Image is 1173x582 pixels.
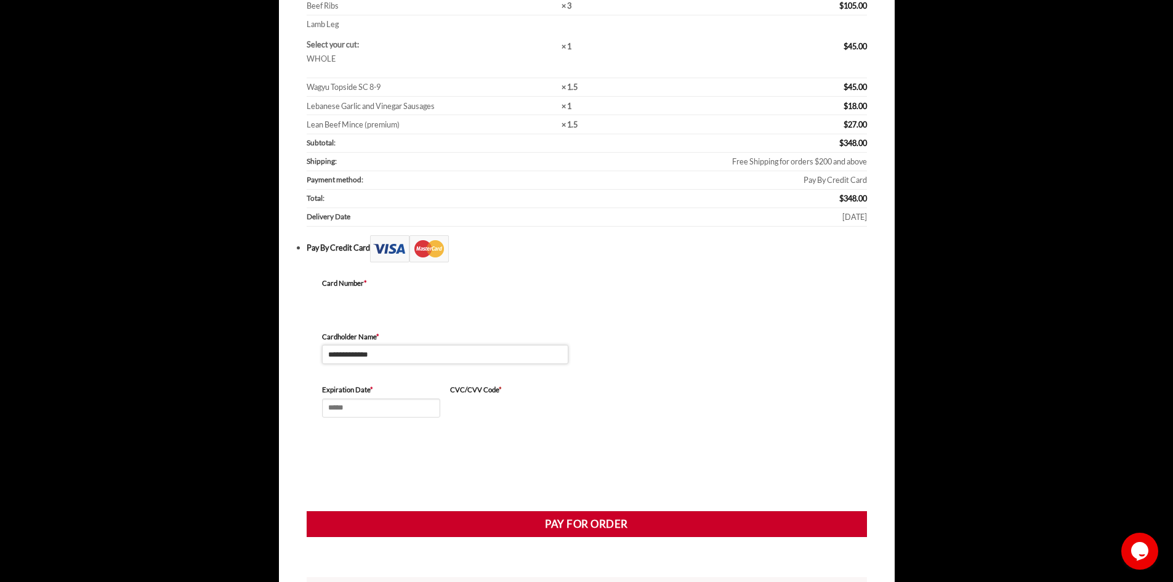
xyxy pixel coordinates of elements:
label: Expiration Date [322,384,440,395]
td: Wagyu Topside SC 8-9 [307,78,558,97]
abbr: required [376,333,379,341]
bdi: 45.00 [844,82,867,92]
th: Delivery Date [307,208,603,227]
abbr: required [364,279,367,287]
td: Lean Beef Mince (premium) [307,115,558,134]
label: Card Number [322,278,568,289]
span: $ [839,138,844,148]
bdi: 45.00 [844,41,867,51]
td: Free Shipping for orders $200 and above [603,153,867,171]
img: Checkout [370,235,449,262]
td: Pay By Credit Card [603,171,867,190]
bdi: 348.00 [839,138,867,148]
label: Cardholder Name [322,331,568,342]
td: Lebanese Garlic and Vinegar Sausages [307,97,558,115]
th: Total: [307,190,603,208]
strong: × 1 [562,41,571,51]
td: Lamb Leg [307,15,558,78]
span: $ [844,41,848,51]
th: Subtotal: [307,134,603,153]
bdi: 348.00 [839,193,867,203]
abbr: required [370,386,373,394]
iframe: chat widget [1121,533,1161,570]
span: $ [844,101,848,111]
span: $ [844,82,848,92]
strong: × 1 [562,101,571,111]
label: Pay By Credit Card [307,243,449,253]
bdi: 27.00 [844,119,867,129]
strong: Select your cut: [307,39,359,49]
th: Payment method: [307,171,603,190]
span: $ [839,193,844,203]
bdi: 105.00 [839,1,867,10]
td: [DATE] [603,208,867,227]
button: Pay for order [307,511,867,537]
abbr: required [499,386,502,394]
span: $ [844,119,848,129]
th: Shipping: [307,153,603,171]
strong: × 1.5 [562,82,578,92]
strong: × 1.5 [562,119,578,129]
bdi: 18.00 [844,101,867,111]
p: WHOLE [307,54,554,63]
span: $ [839,1,844,10]
strong: × 3 [562,1,571,10]
label: CVC/CVV Code [450,384,568,395]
